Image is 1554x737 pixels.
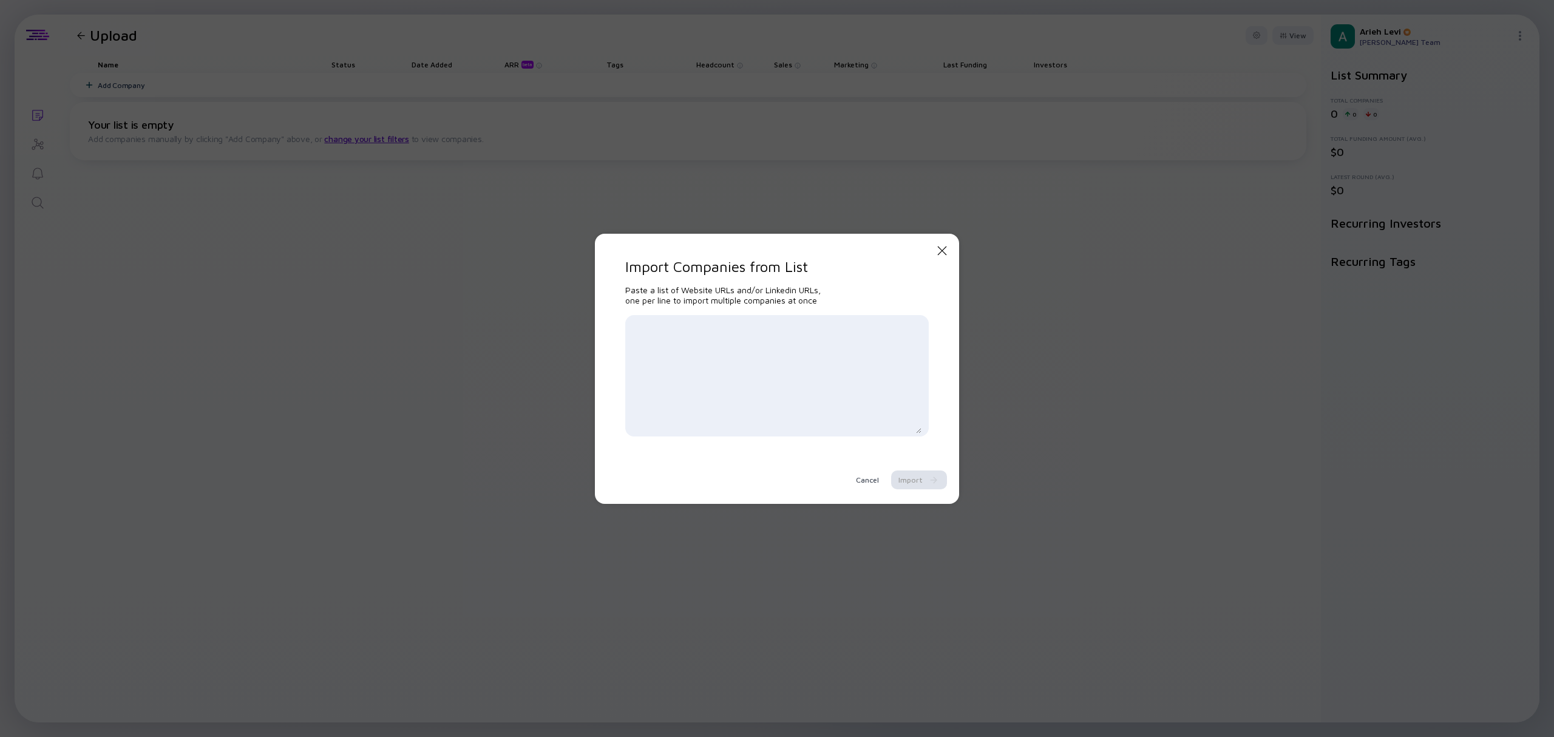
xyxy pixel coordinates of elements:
[891,470,947,489] div: Import
[625,258,929,489] div: Paste a list of Website URLs and/or Linkedin URLs, one per line to import multiple companies at once
[849,470,886,489] button: Cancel
[625,258,929,275] h1: Import Companies from List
